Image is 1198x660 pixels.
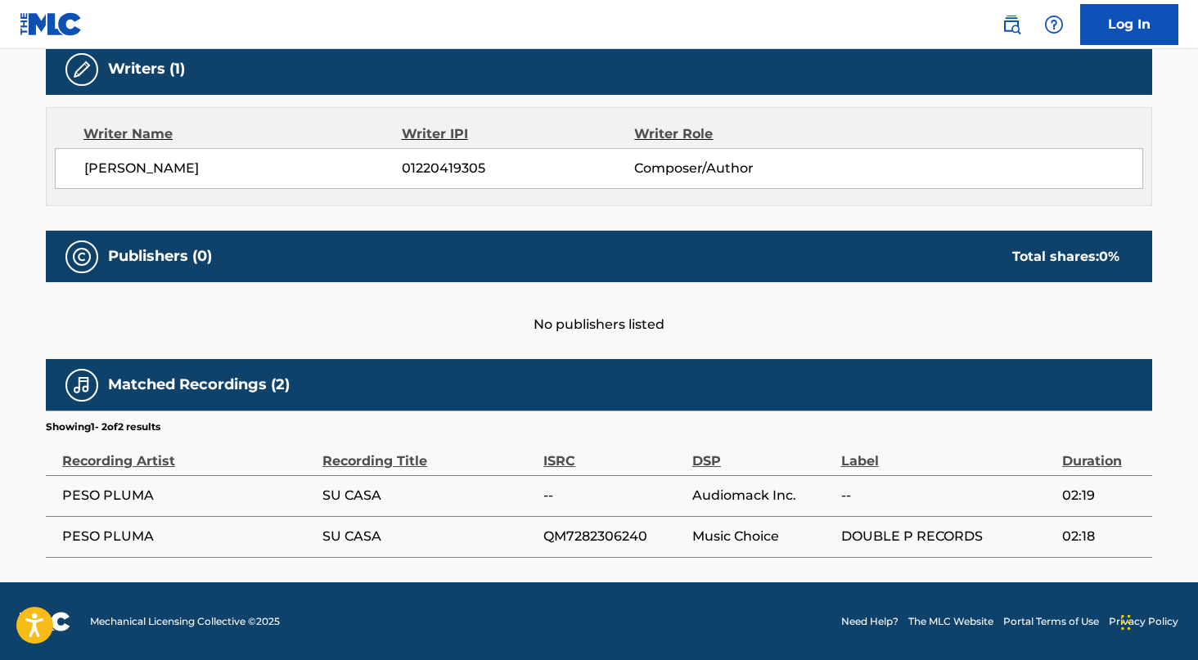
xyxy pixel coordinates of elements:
span: SU CASA [322,527,535,546]
span: [PERSON_NAME] [84,159,402,178]
div: Duration [1062,434,1144,471]
div: Writer IPI [402,124,635,144]
span: 0 % [1099,249,1119,264]
span: 02:18 [1062,527,1144,546]
div: Writer Name [83,124,402,144]
span: -- [841,486,1054,505]
h5: Matched Recordings (2) [108,375,290,394]
span: DOUBLE P RECORDS [841,527,1054,546]
a: Privacy Policy [1109,614,1178,629]
a: The MLC Website [908,614,993,629]
iframe: Chat Widget [1116,581,1198,660]
span: PESO PLUMA [62,486,314,505]
img: logo [20,612,70,631]
div: No publishers listed [46,282,1152,334]
span: 01220419305 [402,159,634,178]
a: Public Search [995,8,1028,41]
span: SU CASA [322,486,535,505]
h5: Writers (1) [108,60,185,79]
span: Music Choice [692,527,833,546]
img: MLC Logo [20,12,83,36]
img: search [1002,15,1021,34]
img: Writers [72,60,92,79]
img: Publishers [72,247,92,267]
img: Matched Recordings [72,375,92,395]
div: Total shares: [1012,247,1119,267]
div: Help [1038,8,1070,41]
div: Recording Artist [62,434,314,471]
div: ISRC [543,434,684,471]
img: help [1044,15,1064,34]
div: Drag [1121,598,1131,647]
div: Label [841,434,1054,471]
div: Writer Role [634,124,846,144]
span: Audiomack Inc. [692,486,833,505]
span: Composer/Author [634,159,846,178]
span: Mechanical Licensing Collective © 2025 [90,614,280,629]
div: Recording Title [322,434,535,471]
span: 02:19 [1062,486,1144,505]
a: Portal Terms of Use [1003,614,1099,629]
p: Showing 1 - 2 of 2 results [46,420,160,434]
h5: Publishers (0) [108,247,212,266]
a: Need Help? [841,614,898,629]
div: DSP [692,434,833,471]
span: -- [543,486,684,505]
a: Log In [1080,4,1178,45]
span: PESO PLUMA [62,527,314,546]
span: QM7282306240 [543,527,684,546]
